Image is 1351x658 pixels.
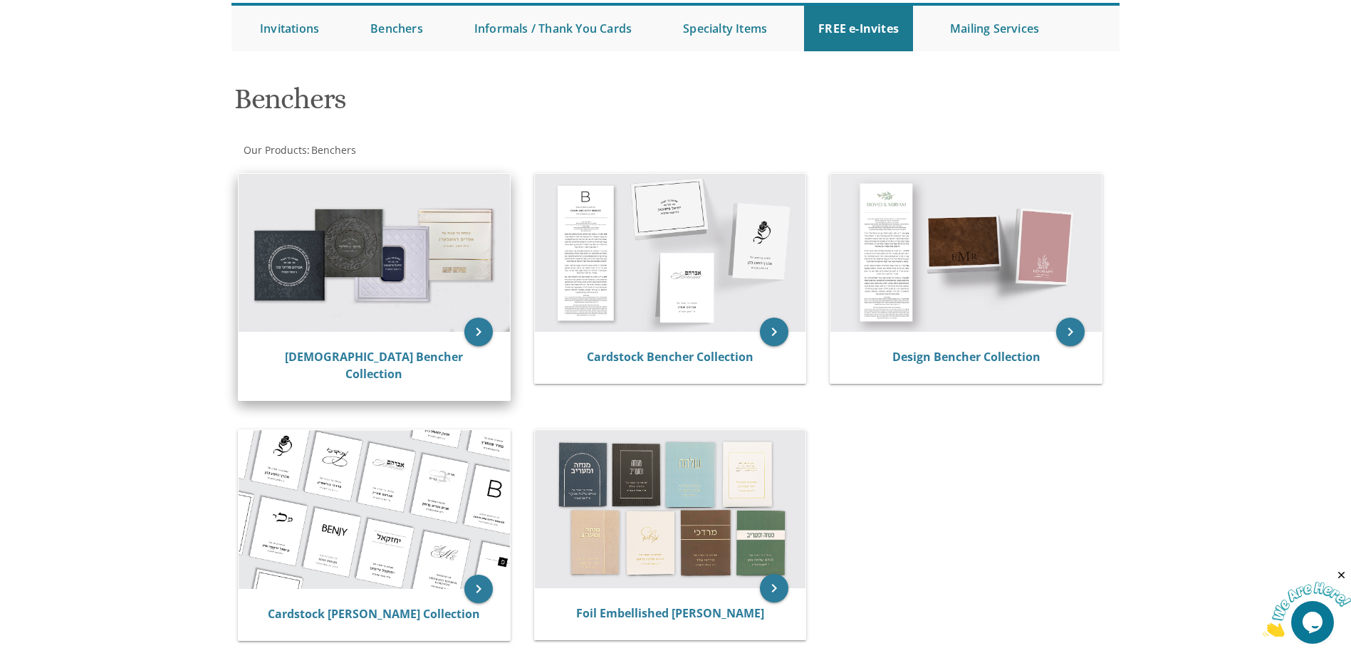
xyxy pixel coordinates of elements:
[669,6,781,51] a: Specialty Items
[460,6,646,51] a: Informals / Thank You Cards
[760,318,788,346] a: keyboard_arrow_right
[246,6,333,51] a: Invitations
[830,174,1102,332] img: Design Bencher Collection
[1263,569,1351,637] iframe: chat widget
[892,349,1040,365] a: Design Bencher Collection
[231,143,676,157] div: :
[311,143,356,157] span: Benchers
[239,430,510,589] img: Cardstock Mincha Maariv Collection
[804,6,913,51] a: FREE e-Invites
[239,174,510,332] img: Judaica Bencher Collection
[285,349,463,382] a: [DEMOGRAPHIC_DATA] Bencher Collection
[310,143,356,157] a: Benchers
[760,574,788,602] a: keyboard_arrow_right
[464,575,493,603] a: keyboard_arrow_right
[268,606,480,622] a: Cardstock [PERSON_NAME] Collection
[936,6,1053,51] a: Mailing Services
[535,174,806,332] img: Cardstock Bencher Collection
[576,605,764,621] a: Foil Embellished [PERSON_NAME]
[242,143,307,157] a: Our Products
[356,6,437,51] a: Benchers
[535,430,806,588] img: Foil Embellished Mincha Maariv
[464,318,493,346] a: keyboard_arrow_right
[587,349,753,365] a: Cardstock Bencher Collection
[1056,318,1085,346] a: keyboard_arrow_right
[234,83,815,125] h1: Benchers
